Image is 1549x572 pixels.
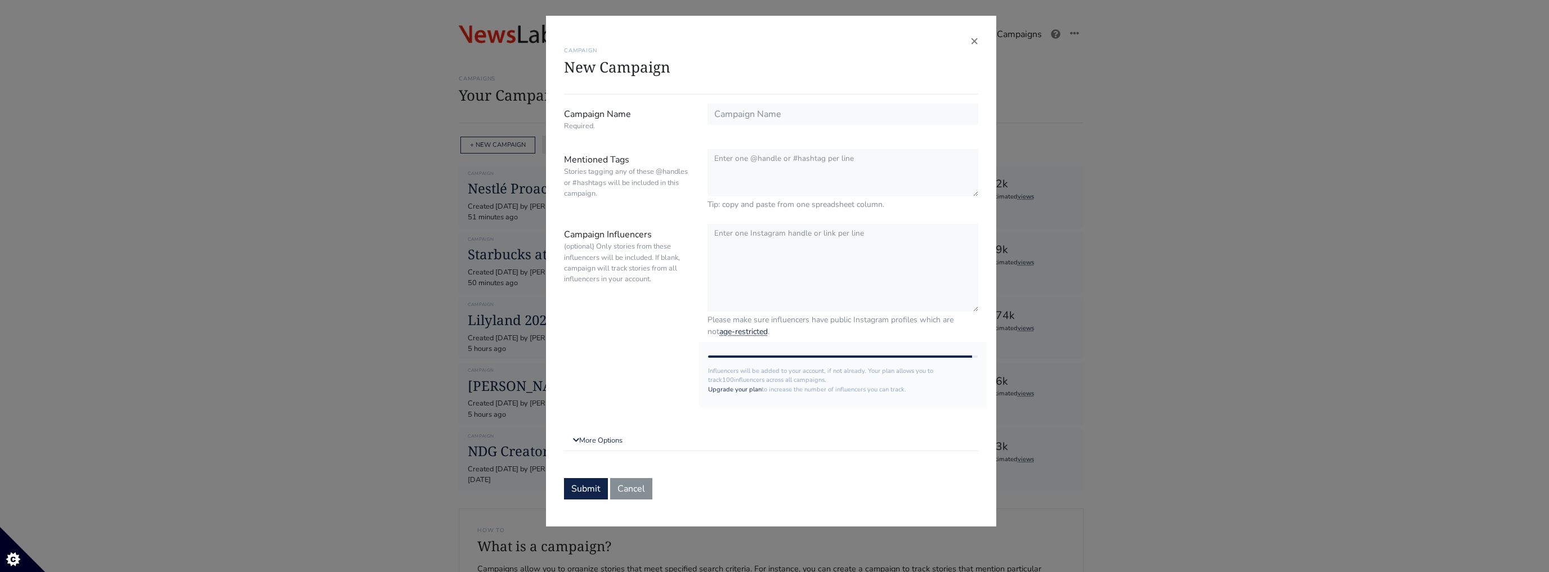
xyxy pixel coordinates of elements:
small: (optional) Only stories from these influencers will be included. If blank, campaign will track st... [564,241,691,285]
button: Cancel [610,478,652,499]
a: age-restricted [719,326,768,337]
a: More Options [564,431,978,451]
h6: CAMPAIGN [564,47,978,54]
label: Campaign Influencers [556,224,699,337]
input: Campaign Name [708,103,978,125]
span: × [970,31,978,49]
small: Please make sure influencers have public Instagram profiles which are not . [708,314,978,337]
p: to increase the number of influencers you can track. [708,385,978,395]
small: Required. [564,121,691,132]
label: Mentioned Tags [556,149,699,210]
div: Influencers will be added to your account, if not already. Your plan allows you to track influenc... [699,342,987,408]
a: Upgrade your plan [708,385,762,394]
small: Stories tagging any of these @handles or #hashtags will be included in this campaign. [564,166,691,199]
label: Campaign Name [556,103,699,136]
button: Close [970,34,978,47]
h1: New Campaign [564,58,978,76]
button: Submit [564,478,608,499]
small: Tip: copy and paste from one spreadsheet column. [708,199,978,210]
